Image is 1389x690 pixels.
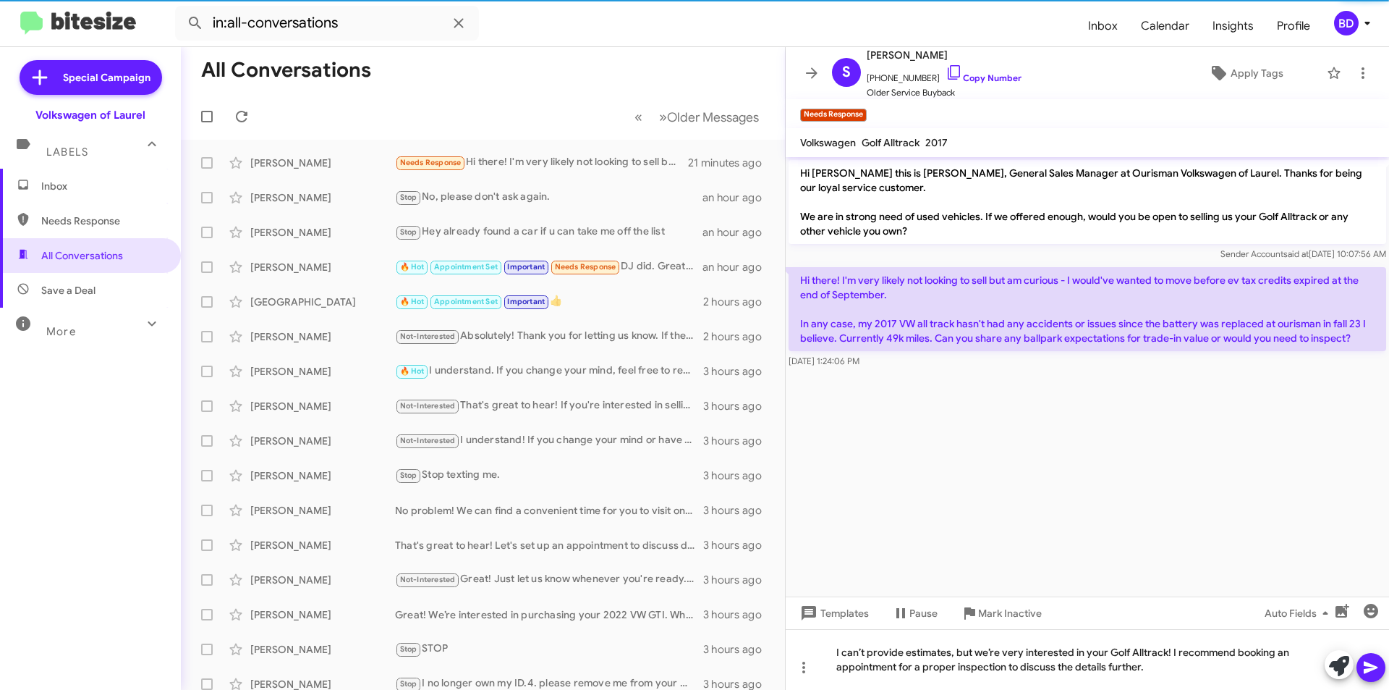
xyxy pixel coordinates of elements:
[400,366,425,376] span: 🔥 Hot
[1253,600,1346,626] button: Auto Fields
[1231,60,1283,86] span: Apply Tags
[41,283,95,298] span: Save a Deal
[434,297,498,306] span: Appointment Set
[1220,248,1386,259] span: Sender Account [DATE] 10:07:56 AM
[703,468,773,483] div: 3 hours ago
[842,61,851,84] span: S
[250,573,395,587] div: [PERSON_NAME]
[400,575,456,584] span: Not-Interested
[703,295,773,309] div: 2 hours ago
[703,364,773,379] div: 3 hours ago
[250,364,395,379] div: [PERSON_NAME]
[400,436,456,445] span: Not-Interested
[507,297,545,306] span: Important
[175,6,479,41] input: Search
[789,160,1386,244] p: Hi [PERSON_NAME] this is [PERSON_NAME], General Sales Manager at Ourisman Volkswagen of Laurel. T...
[946,72,1021,83] a: Copy Number
[702,225,773,240] div: an hour ago
[800,136,856,149] span: Volkswagen
[63,70,150,85] span: Special Campaign
[250,329,395,344] div: [PERSON_NAME]
[400,401,456,411] span: Not-Interested
[20,60,162,95] a: Special Campaign
[250,156,395,170] div: [PERSON_NAME]
[400,332,456,341] span: Not-Interested
[395,224,702,240] div: Hey already found a car if u can take me off the list
[1265,5,1322,47] a: Profile
[250,607,395,622] div: [PERSON_NAME]
[250,260,395,274] div: [PERSON_NAME]
[250,225,395,240] div: [PERSON_NAME]
[1334,11,1359,35] div: BD
[250,503,395,518] div: [PERSON_NAME]
[867,85,1021,100] span: Older Service Buyback
[703,642,773,657] div: 3 hours ago
[400,679,417,689] span: Stop
[1322,11,1373,35] button: BD
[507,262,545,272] span: Important
[250,399,395,413] div: [PERSON_NAME]
[789,267,1386,351] p: Hi there! I'm very likely not looking to sell but am curious - I would've wanted to move before e...
[703,329,773,344] div: 2 hours ago
[786,600,880,626] button: Templates
[250,642,395,657] div: [PERSON_NAME]
[400,471,417,480] span: Stop
[395,607,703,622] div: Great! We’re interested in purchasing your 2022 VW GTI. When can you bring it in for a free appra...
[201,59,371,82] h1: All Conversations
[978,600,1042,626] span: Mark Inactive
[703,573,773,587] div: 3 hours ago
[250,190,395,205] div: [PERSON_NAME]
[395,154,688,171] div: Hi there! I'm very likely not looking to sell but am curious - I would've wanted to move before e...
[46,146,88,159] span: Labels
[395,503,703,518] div: No problem! We can find a convenient time for you to visit once you're settled back. Let me know ...
[395,538,703,552] div: That's great to hear! Let's set up an appointment to discuss details about your Atlas and evaluat...
[1076,5,1129,47] a: Inbox
[395,571,703,588] div: Great! Just let us know whenever you're ready. We're here to assist you with any questions or nee...
[395,467,703,484] div: Stop texting me.
[789,355,859,366] span: [DATE] 1:24:06 PM
[1201,5,1265,47] a: Insights
[800,109,867,122] small: Needs Response
[434,262,498,272] span: Appointment Set
[702,190,773,205] div: an hour ago
[925,136,948,149] span: 2017
[395,293,703,310] div: 👍
[949,600,1053,626] button: Mark Inactive
[667,109,759,125] span: Older Messages
[867,64,1021,85] span: [PHONE_NUMBER]
[702,260,773,274] div: an hour ago
[1283,248,1309,259] span: said at
[688,156,773,170] div: 21 minutes ago
[41,214,164,228] span: Needs Response
[555,262,616,272] span: Needs Response
[703,503,773,518] div: 3 hours ago
[250,295,395,309] div: [GEOGRAPHIC_DATA]
[703,538,773,552] div: 3 hours ago
[909,600,938,626] span: Pause
[1171,60,1320,86] button: Apply Tags
[650,102,768,132] button: Next
[250,468,395,483] div: [PERSON_NAME]
[400,158,462,167] span: Needs Response
[395,363,703,379] div: I understand. If you change your mind, feel free to reach out. I'm here to help whenever you're r...
[395,328,703,345] div: Absolutely! Thank you for letting us know. If there's anything else you need in the future, feel ...
[626,102,768,132] nav: Page navigation example
[634,108,642,126] span: «
[880,600,949,626] button: Pause
[395,641,703,657] div: STOP
[1129,5,1201,47] a: Calendar
[400,297,425,306] span: 🔥 Hot
[797,600,869,626] span: Templates
[867,46,1021,64] span: [PERSON_NAME]
[862,136,919,149] span: Golf Alltrack
[41,179,164,193] span: Inbox
[626,102,651,132] button: Previous
[400,262,425,272] span: 🔥 Hot
[703,607,773,622] div: 3 hours ago
[395,189,702,206] div: No, please don't ask again.
[395,258,702,275] div: DJ did. Great job meeting with me, he is the reason I keep coming back. The vehicle was not ready...
[1265,600,1334,626] span: Auto Fields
